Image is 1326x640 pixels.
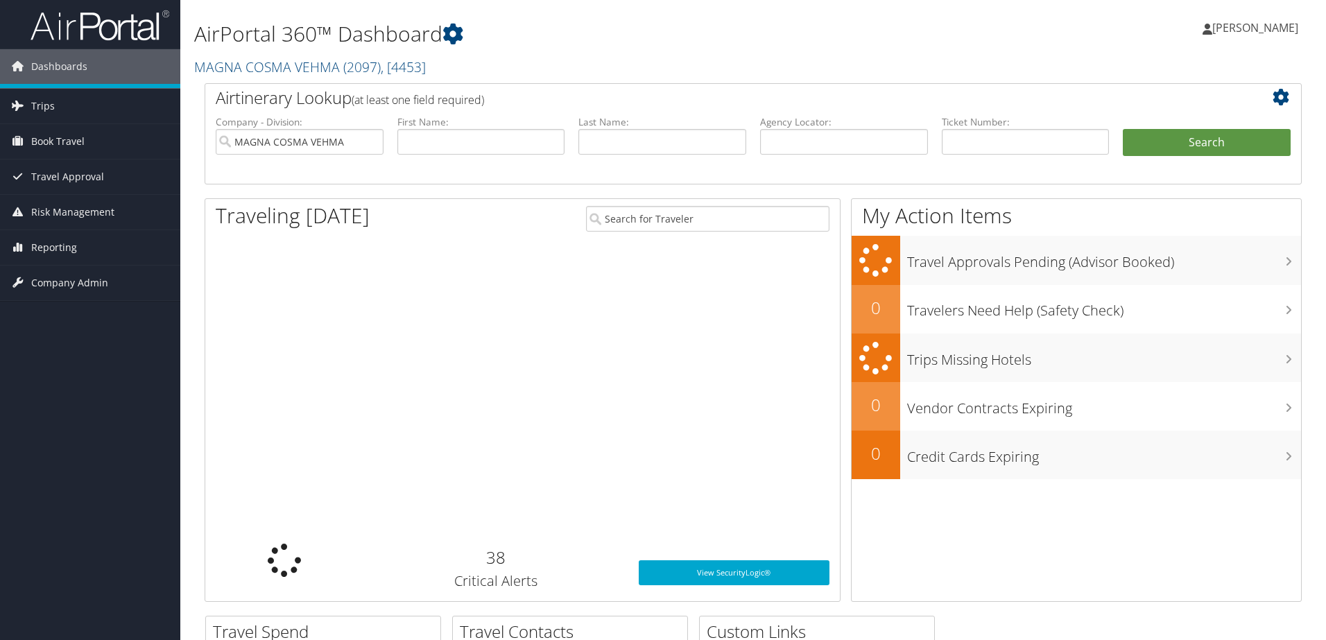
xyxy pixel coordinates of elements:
[586,206,829,232] input: Search for Traveler
[216,201,370,230] h1: Traveling [DATE]
[374,546,618,569] h2: 38
[31,266,108,300] span: Company Admin
[31,49,87,84] span: Dashboards
[374,571,618,591] h3: Critical Alerts
[343,58,381,76] span: ( 2097 )
[31,230,77,265] span: Reporting
[852,285,1301,334] a: 0Travelers Need Help (Safety Check)
[1203,7,1312,49] a: [PERSON_NAME]
[31,159,104,194] span: Travel Approval
[31,9,169,42] img: airportal-logo.png
[31,124,85,159] span: Book Travel
[578,115,746,129] label: Last Name:
[852,236,1301,285] a: Travel Approvals Pending (Advisor Booked)
[852,382,1301,431] a: 0Vendor Contracts Expiring
[1212,20,1298,35] span: [PERSON_NAME]
[397,115,565,129] label: First Name:
[942,115,1110,129] label: Ticket Number:
[216,115,384,129] label: Company - Division:
[907,245,1301,272] h3: Travel Approvals Pending (Advisor Booked)
[352,92,484,107] span: (at least one field required)
[639,560,829,585] a: View SecurityLogic®
[907,392,1301,418] h3: Vendor Contracts Expiring
[852,201,1301,230] h1: My Action Items
[852,431,1301,479] a: 0Credit Cards Expiring
[907,440,1301,467] h3: Credit Cards Expiring
[852,296,900,320] h2: 0
[1123,129,1291,157] button: Search
[381,58,426,76] span: , [ 4453 ]
[194,19,940,49] h1: AirPortal 360™ Dashboard
[31,195,114,230] span: Risk Management
[760,115,928,129] label: Agency Locator:
[907,343,1301,370] h3: Trips Missing Hotels
[907,294,1301,320] h3: Travelers Need Help (Safety Check)
[194,58,426,76] a: MAGNA COSMA VEHMA
[216,86,1199,110] h2: Airtinerary Lookup
[852,334,1301,383] a: Trips Missing Hotels
[31,89,55,123] span: Trips
[852,442,900,465] h2: 0
[852,393,900,417] h2: 0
